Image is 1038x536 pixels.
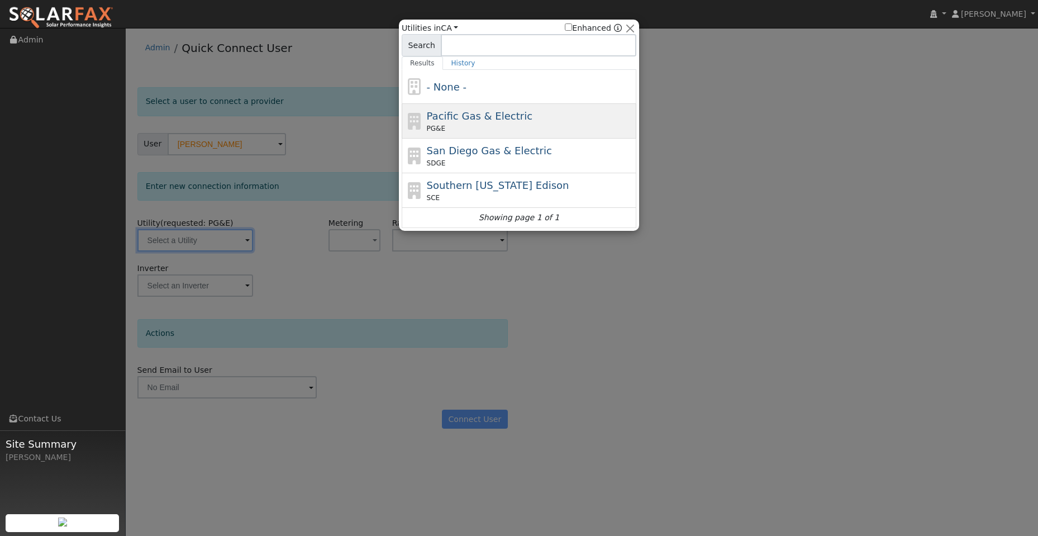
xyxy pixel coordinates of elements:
[8,6,113,30] img: SolarFax
[427,145,552,156] span: San Diego Gas & Electric
[479,212,559,224] i: Showing page 1 of 1
[58,518,67,526] img: retrieve
[565,23,572,31] input: Enhanced
[441,23,458,32] a: CA
[402,22,458,34] span: Utilities in
[614,23,622,32] a: Enhanced Providers
[6,437,120,452] span: Site Summary
[402,56,443,70] a: Results
[427,81,466,93] span: - None -
[427,110,532,122] span: Pacific Gas & Electric
[565,22,611,34] label: Enhanced
[6,452,120,463] div: [PERSON_NAME]
[427,193,440,203] span: SCE
[961,10,1026,18] span: [PERSON_NAME]
[427,179,569,191] span: Southern [US_STATE] Edison
[443,56,484,70] a: History
[427,158,446,168] span: SDGE
[565,22,622,34] span: Show enhanced providers
[402,34,441,56] span: Search
[427,124,445,134] span: PG&E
